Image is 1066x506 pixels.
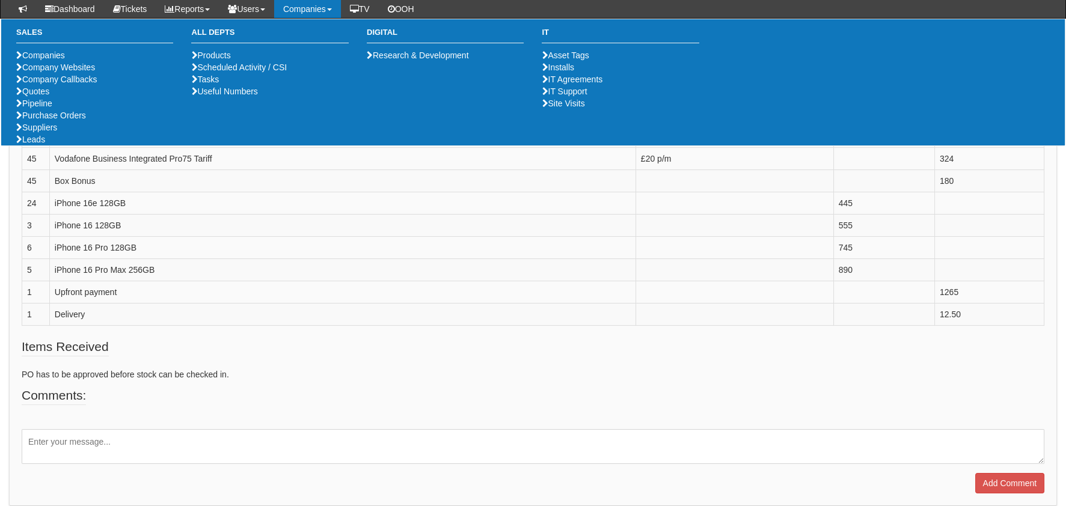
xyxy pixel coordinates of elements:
td: iPhone 16 Pro Max 256GB [49,259,636,281]
a: Pipeline [16,99,52,108]
h3: Sales [16,28,173,43]
td: 1 [22,303,50,326]
td: iPhone 16 128GB [49,215,636,237]
td: Box Bonus [49,170,636,192]
td: 745 [833,237,934,259]
a: IT Agreements [542,75,602,84]
td: 324 [934,148,1044,170]
legend: Comments: [22,386,86,405]
td: 180 [934,170,1044,192]
td: 24 [22,192,50,215]
td: 12.50 [934,303,1044,326]
td: 3 [22,215,50,237]
td: iPhone 16 Pro 128GB [49,237,636,259]
td: £20 p/m [636,148,833,170]
td: 445 [833,192,934,215]
h3: IT [542,28,699,43]
a: Products [191,50,230,60]
a: Installs [542,62,574,72]
td: 6 [22,237,50,259]
td: 5 [22,259,50,281]
a: Tasks [191,75,219,84]
td: 555 [833,215,934,237]
h3: Digital [367,28,524,43]
a: Research & Development [367,50,469,60]
a: Company Websites [16,62,95,72]
legend: Items Received [22,338,109,356]
a: Purchase Orders [16,111,86,120]
a: Quotes [16,87,49,96]
a: Asset Tags [542,50,589,60]
a: Companies [16,50,65,60]
td: Delivery [49,303,636,326]
td: Upfront payment [49,281,636,303]
a: Leads [16,135,45,144]
td: 890 [833,259,934,281]
td: Vodafone Business Integrated Pro75 Tariff [49,148,636,170]
h3: All Depts [191,28,348,43]
a: Useful Numbers [191,87,257,96]
a: Scheduled Activity / CSI [191,62,287,72]
td: 45 [22,170,50,192]
input: Add Comment [975,473,1044,493]
td: 1265 [934,281,1044,303]
a: Suppliers [16,123,57,132]
td: 1 [22,281,50,303]
p: PO has to be approved before stock can be checked in. [22,368,1044,380]
a: Site Visits [542,99,584,108]
td: 45 [22,148,50,170]
a: IT Support [542,87,587,96]
a: Company Callbacks [16,75,97,84]
td: iPhone 16e 128GB [49,192,636,215]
